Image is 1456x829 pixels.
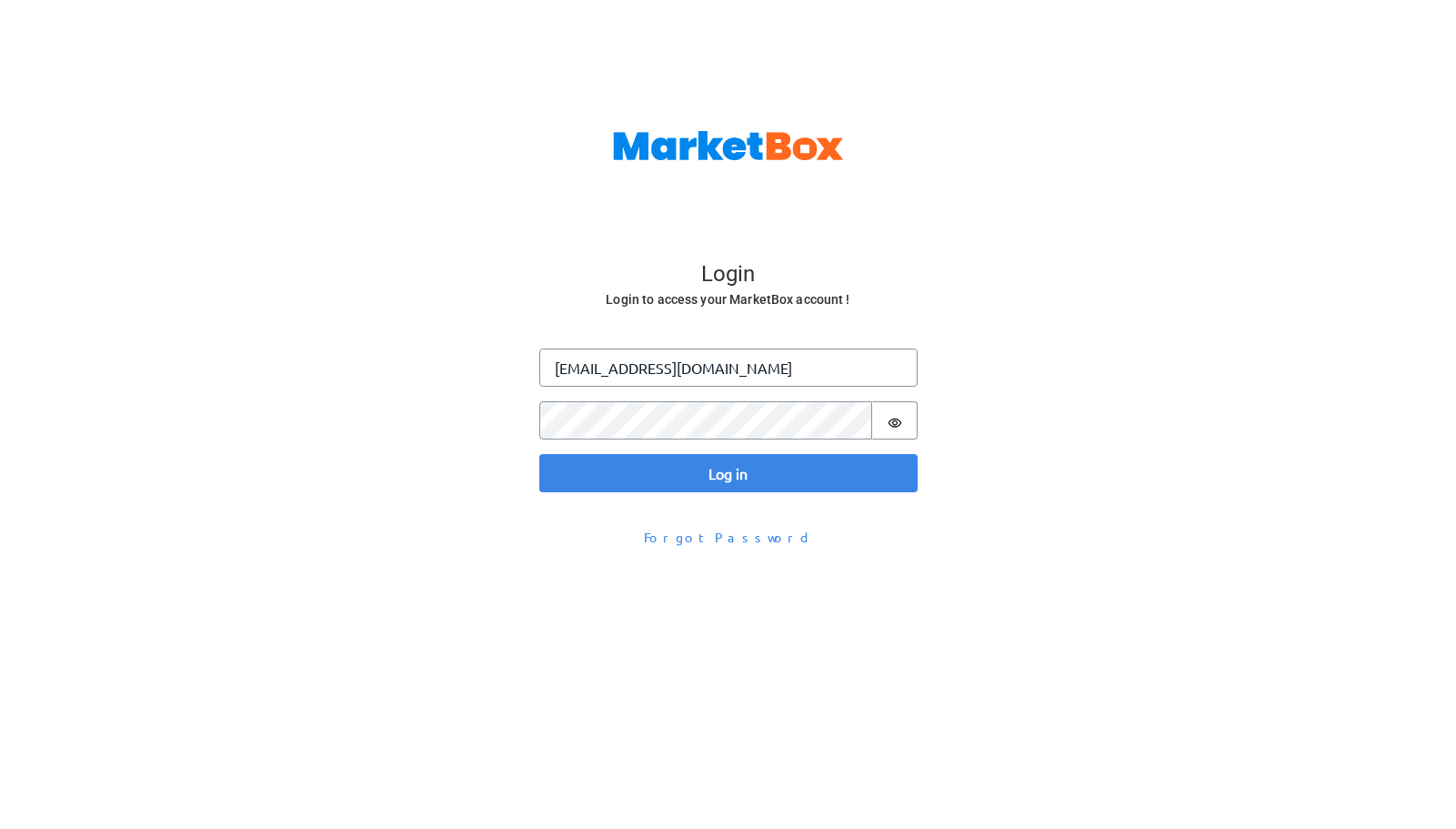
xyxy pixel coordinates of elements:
[613,131,844,160] img: MarketBox logo
[541,288,916,311] h6: Login to access your MarketBox account !
[632,521,825,553] button: Forgot Password
[539,349,918,387] input: Enter your email
[872,401,918,440] button: Show password
[541,261,916,288] h4: Login
[539,454,918,492] button: Log in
